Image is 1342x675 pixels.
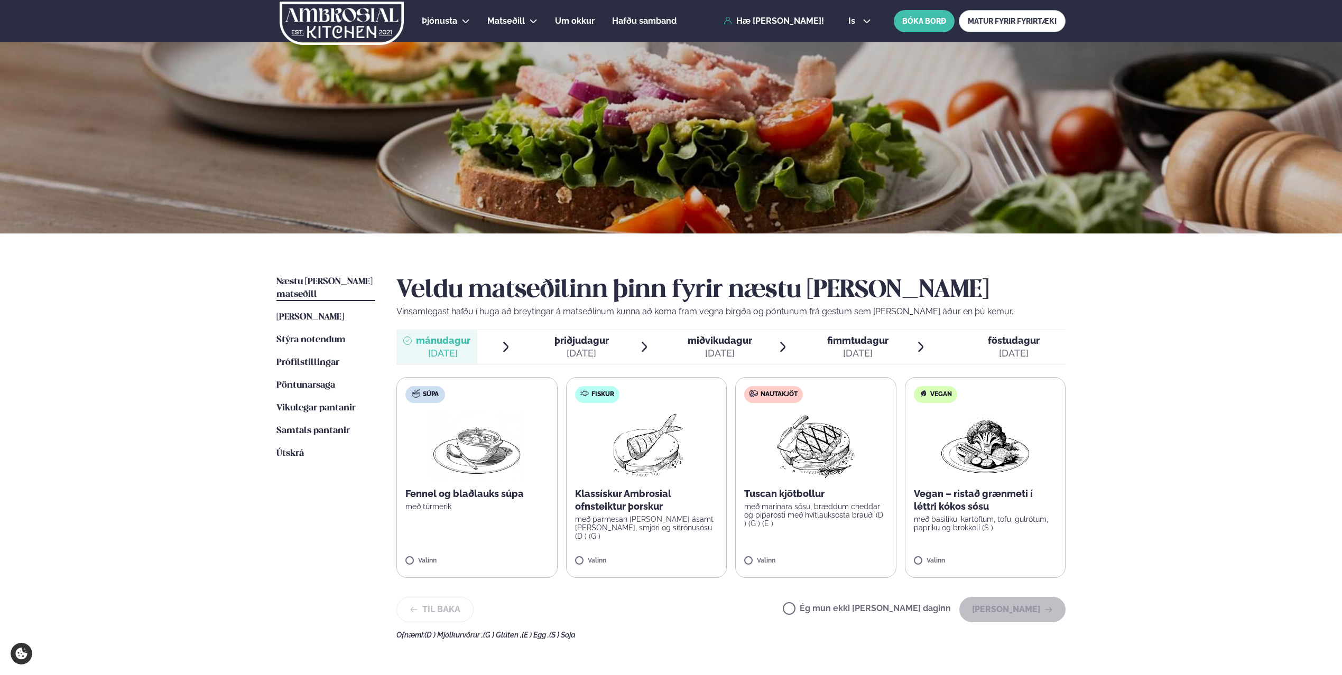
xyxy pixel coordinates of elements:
[396,597,474,622] button: Til baka
[939,411,1032,479] img: Vegan.png
[612,16,677,26] span: Hafðu samband
[276,334,346,346] a: Stýra notendum
[276,404,356,412] span: Vikulegar pantanir
[276,449,304,458] span: Útskrá
[416,347,470,360] div: [DATE]
[591,390,614,399] span: Fiskur
[580,389,589,398] img: fish.svg
[276,357,339,369] a: Prófílstillingar
[11,643,32,664] a: Cookie settings
[914,515,1057,532] p: með basilíku, kartöflum, tofu, gulrótum, papriku og brokkolí (S )
[827,335,889,346] span: fimmtudagur
[724,16,824,26] a: Hæ [PERSON_NAME]!
[276,277,373,299] span: Næstu [PERSON_NAME] matseðill
[959,597,1066,622] button: [PERSON_NAME]
[405,487,549,500] p: Fennel og blaðlauks súpa
[487,15,525,27] a: Matseðill
[575,487,718,513] p: Klassískur Ambrosial ofnsteiktur þorskur
[276,381,335,390] span: Pöntunarsaga
[276,402,356,415] a: Vikulegar pantanir
[827,347,889,360] div: [DATE]
[840,17,880,25] button: is
[575,515,718,540] p: með parmesan [PERSON_NAME] ásamt [PERSON_NAME], smjöri og sítrónusósu (D ) (G )
[416,335,470,346] span: mánudagur
[599,411,693,479] img: Fish.png
[522,631,549,639] span: (E ) Egg ,
[487,16,525,26] span: Matseðill
[396,631,1066,639] div: Ofnæmi:
[555,15,595,27] a: Um okkur
[423,390,439,399] span: Súpa
[430,411,523,479] img: Soup.png
[554,347,609,360] div: [DATE]
[919,389,928,398] img: Vegan.svg
[959,10,1066,32] a: MATUR FYRIR FYRIRTÆKI
[744,487,887,500] p: Tuscan kjötbollur
[894,10,955,32] button: BÓKA BORÐ
[276,335,346,344] span: Stýra notendum
[769,411,863,479] img: Beef-Meat.png
[914,487,1057,513] p: Vegan – ristað grænmeti í léttri kókos sósu
[276,426,350,435] span: Samtals pantanir
[688,347,752,360] div: [DATE]
[276,358,339,367] span: Prófílstillingar
[483,631,522,639] span: (G ) Glúten ,
[276,313,344,322] span: [PERSON_NAME]
[412,389,420,398] img: soup.svg
[396,305,1066,318] p: Vinsamlegast hafðu í huga að breytingar á matseðlinum kunna að koma fram vegna birgða og pöntunum...
[744,502,887,528] p: með marinara sósu, bræddum cheddar og piparosti með hvítlauksosta brauði (D ) (G ) (E )
[276,379,335,392] a: Pöntunarsaga
[276,276,375,301] a: Næstu [PERSON_NAME] matseðill
[761,390,798,399] span: Nautakjöt
[555,16,595,26] span: Um okkur
[848,17,858,25] span: is
[612,15,677,27] a: Hafðu samband
[276,447,304,460] a: Útskrá
[988,347,1040,360] div: [DATE]
[688,335,752,346] span: miðvikudagur
[396,276,1066,305] h2: Veldu matseðilinn þinn fyrir næstu [PERSON_NAME]
[930,390,952,399] span: Vegan
[405,502,549,511] p: með túrmerik
[276,311,344,324] a: [PERSON_NAME]
[549,631,576,639] span: (S ) Soja
[422,16,457,26] span: Þjónusta
[422,15,457,27] a: Þjónusta
[279,2,405,45] img: logo
[554,335,609,346] span: þriðjudagur
[749,389,758,398] img: beef.svg
[276,425,350,437] a: Samtals pantanir
[988,335,1040,346] span: föstudagur
[424,631,483,639] span: (D ) Mjólkurvörur ,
